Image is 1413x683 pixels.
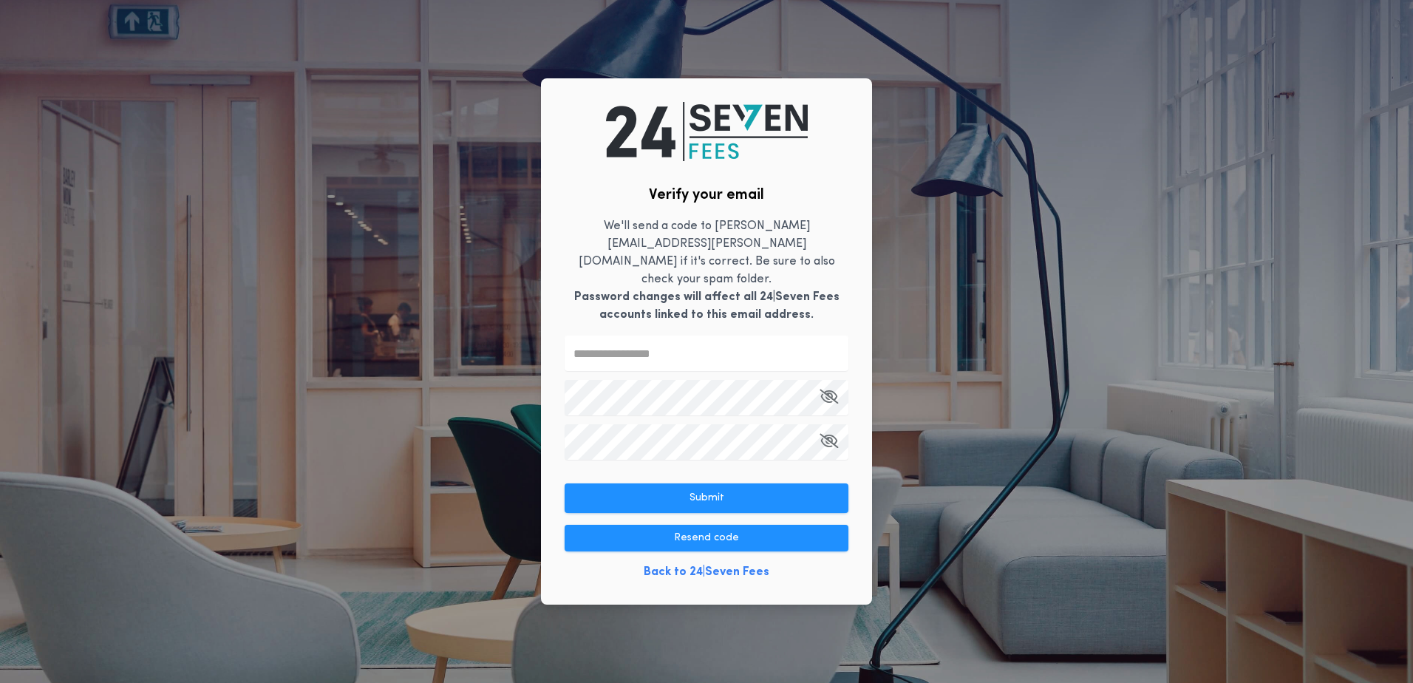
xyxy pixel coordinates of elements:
[565,217,848,324] p: We'll send a code to [PERSON_NAME][EMAIL_ADDRESS][PERSON_NAME][DOMAIN_NAME] if it's correct. Be s...
[565,525,848,551] button: Resend code
[606,102,808,161] img: logo
[644,563,769,581] a: Back to 24|Seven Fees
[565,483,848,513] button: Submit
[649,185,764,205] h2: Verify your email
[574,291,840,321] b: Password changes will affect all 24|Seven Fees accounts linked to this email address.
